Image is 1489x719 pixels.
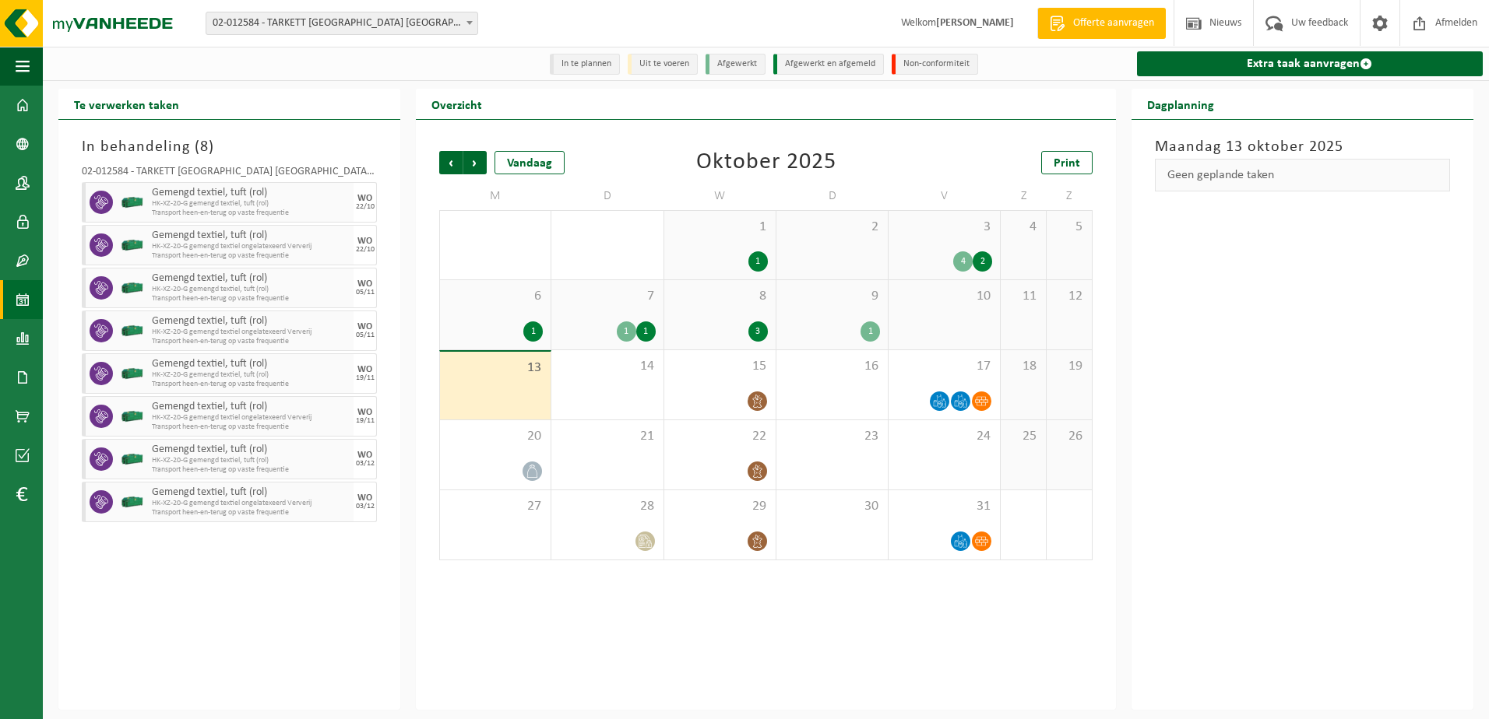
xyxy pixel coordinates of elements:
span: HK-XZ-20-G gemengd textiel, tuft (rol) [152,456,350,465]
img: HK-XZ-20-GN-00 [121,490,144,514]
li: Afgewerkt en afgemeld [773,54,884,75]
td: W [664,182,776,210]
span: Gemengd textiel, tuft (rol) [152,358,350,370]
span: Transport heen-en-terug op vaste frequentie [152,294,350,303]
div: Oktober 2025 [696,151,836,174]
span: HK-XZ-20-G gemengd textiel, tuft (rol) [152,370,350,380]
span: 12 [1054,288,1084,305]
span: 13 [448,359,543,377]
span: Gemengd textiel, tuft (rol) [152,315,350,328]
h3: Maandag 13 oktober 2025 [1155,135,1450,159]
span: Gemengd textiel, tuft (rol) [152,187,350,199]
span: 7 [559,288,655,305]
div: WO [357,279,372,289]
li: Afgewerkt [706,54,766,75]
li: Uit te voeren [628,54,698,75]
span: Offerte aanvragen [1069,16,1158,31]
span: Transport heen-en-terug op vaste frequentie [152,209,350,218]
span: HK-XZ-20-G gemengd textiel ongelatexeerd Ververij [152,242,350,251]
img: HK-XZ-20-GN-00 [121,319,144,342]
span: 3 [896,219,992,236]
span: 1 [672,219,768,236]
span: Volgende [463,151,487,174]
img: HK-XZ-20-GN-00 [121,276,144,300]
img: HK-XZ-20-GN-00 [121,191,144,214]
div: WO [357,365,372,374]
span: 17 [896,358,992,375]
span: 21 [559,428,655,445]
span: Vorige [439,151,463,174]
a: Extra taak aanvragen [1137,51,1483,76]
div: 4 [953,251,973,272]
span: 8 [672,288,768,305]
div: 19/11 [356,374,375,382]
span: HK-XZ-20-G gemengd textiel ongelatexeerd Ververij [152,413,350,423]
img: HK-XZ-20-GN-00 [121,447,144,471]
span: 23 [784,428,880,445]
span: 19 [1054,358,1084,375]
span: 18 [1009,358,1038,375]
span: 14 [559,358,655,375]
span: Transport heen-en-terug op vaste frequentie [152,380,350,389]
span: Gemengd textiel, tuft (rol) [152,486,350,499]
span: 15 [672,358,768,375]
strong: [PERSON_NAME] [936,17,1014,29]
span: Gemengd textiel, tuft (rol) [152,444,350,456]
div: WO [357,194,372,203]
span: 6 [448,288,543,305]
td: D [551,182,664,210]
div: 05/11 [356,331,375,339]
div: 3 [748,321,768,342]
span: 4 [1009,219,1038,236]
div: Vandaag [495,151,565,174]
div: 1 [617,321,636,342]
span: HK-XZ-20-G gemengd textiel ongelatexeerd Ververij [152,499,350,508]
h2: Dagplanning [1132,89,1230,119]
span: HK-XZ-20-G gemengd textiel, tuft (rol) [152,285,350,294]
div: 1 [861,321,880,342]
div: WO [357,451,372,460]
span: 29 [672,498,768,515]
a: Offerte aanvragen [1037,8,1166,39]
span: Gemengd textiel, tuft (rol) [152,401,350,413]
span: Gemengd textiel, tuft (rol) [152,272,350,285]
div: 03/12 [356,460,375,468]
span: Print [1054,157,1080,170]
span: 26 [1054,428,1084,445]
span: 25 [1009,428,1038,445]
h3: In behandeling ( ) [82,135,377,159]
td: Z [1001,182,1047,210]
div: WO [357,408,372,417]
span: 16 [784,358,880,375]
span: Gemengd textiel, tuft (rol) [152,230,350,242]
img: HK-XZ-20-GN-00 [121,233,144,257]
div: 1 [523,321,543,342]
span: 2 [784,219,880,236]
td: D [776,182,889,210]
iframe: chat widget [8,685,260,719]
div: 19/11 [356,417,375,425]
h2: Overzicht [416,89,498,119]
span: 30 [784,498,880,515]
span: 02-012584 - TARKETT DENDERMONDE NV - DENDERMONDE [206,12,478,35]
span: Transport heen-en-terug op vaste frequentie [152,423,350,432]
span: Transport heen-en-terug op vaste frequentie [152,465,350,475]
span: HK-XZ-20-G gemengd textiel ongelatexeerd Ververij [152,328,350,337]
span: 8 [200,139,209,155]
span: 28 [559,498,655,515]
span: 10 [896,288,992,305]
span: Transport heen-en-terug op vaste frequentie [152,337,350,346]
span: 31 [896,498,992,515]
span: HK-XZ-20-G gemengd textiel, tuft (rol) [152,199,350,209]
span: 02-012584 - TARKETT DENDERMONDE NV - DENDERMONDE [206,12,477,34]
span: 24 [896,428,992,445]
div: 22/10 [356,246,375,254]
div: WO [357,322,372,331]
li: In te plannen [550,54,620,75]
div: 1 [636,321,656,342]
td: V [889,182,1001,210]
img: HK-XZ-20-GN-00 [121,405,144,428]
div: 1 [748,251,768,272]
span: 11 [1009,288,1038,305]
div: 03/12 [356,503,375,510]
